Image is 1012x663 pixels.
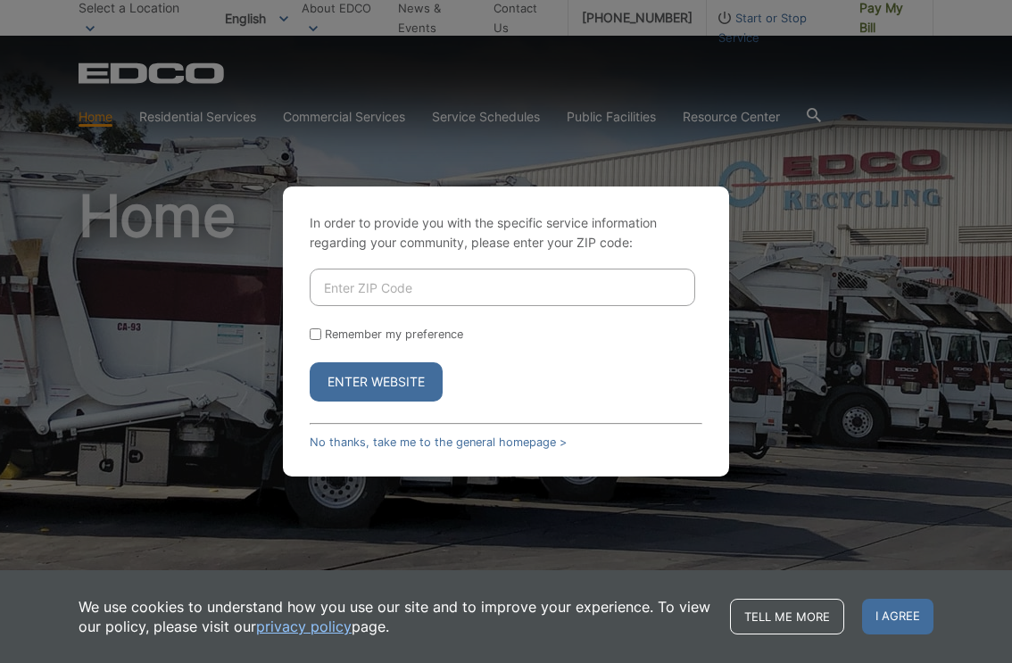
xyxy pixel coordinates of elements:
a: No thanks, take me to the general homepage > [310,435,567,449]
label: Remember my preference [325,327,463,341]
button: Enter Website [310,362,443,402]
p: In order to provide you with the specific service information regarding your community, please en... [310,213,702,253]
a: Tell me more [730,599,844,634]
input: Enter ZIP Code [310,269,695,306]
a: privacy policy [256,617,352,636]
p: We use cookies to understand how you use our site and to improve your experience. To view our pol... [79,597,712,636]
span: I agree [862,599,933,634]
